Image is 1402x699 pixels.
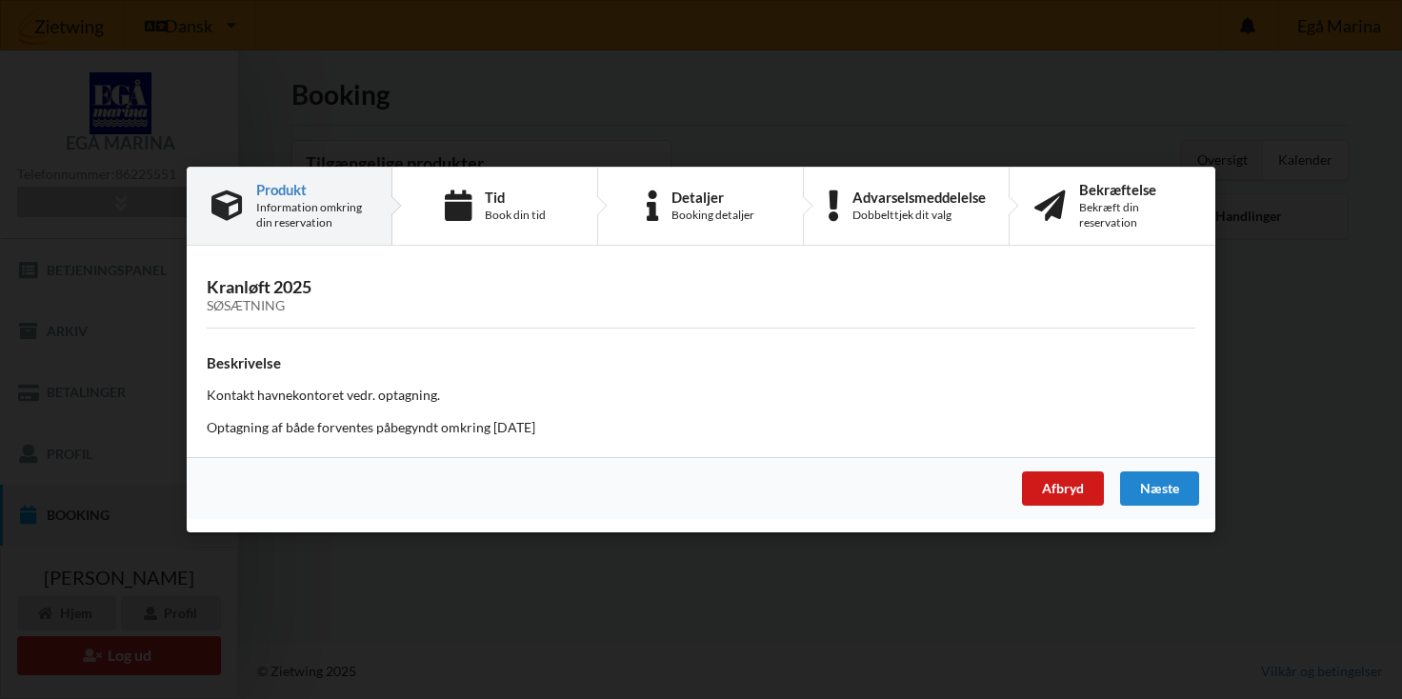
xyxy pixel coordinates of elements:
div: Book din tid [485,208,546,223]
p: Kontakt havnekontoret vedr. optagning. [207,386,1195,405]
div: Information omkring din reservation [256,200,367,230]
div: Søsætning [207,298,1195,314]
div: Bekræftelse [1079,182,1191,197]
div: Bekræft din reservation [1079,200,1191,230]
div: Advarselsmeddelelse [852,190,986,205]
div: Detaljer [671,190,754,205]
p: Optagning af både forventes påbegyndt omkring [DATE] [207,418,1195,437]
div: Dobbelttjek dit valg [852,208,986,223]
div: Booking detaljer [671,208,754,223]
h3: Kranløft 2025 [207,276,1195,314]
div: Afbryd [1022,471,1104,506]
div: Tid [485,190,546,205]
div: Produkt [256,182,367,197]
h4: Beskrivelse [207,354,1195,372]
div: Næste [1120,471,1199,506]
